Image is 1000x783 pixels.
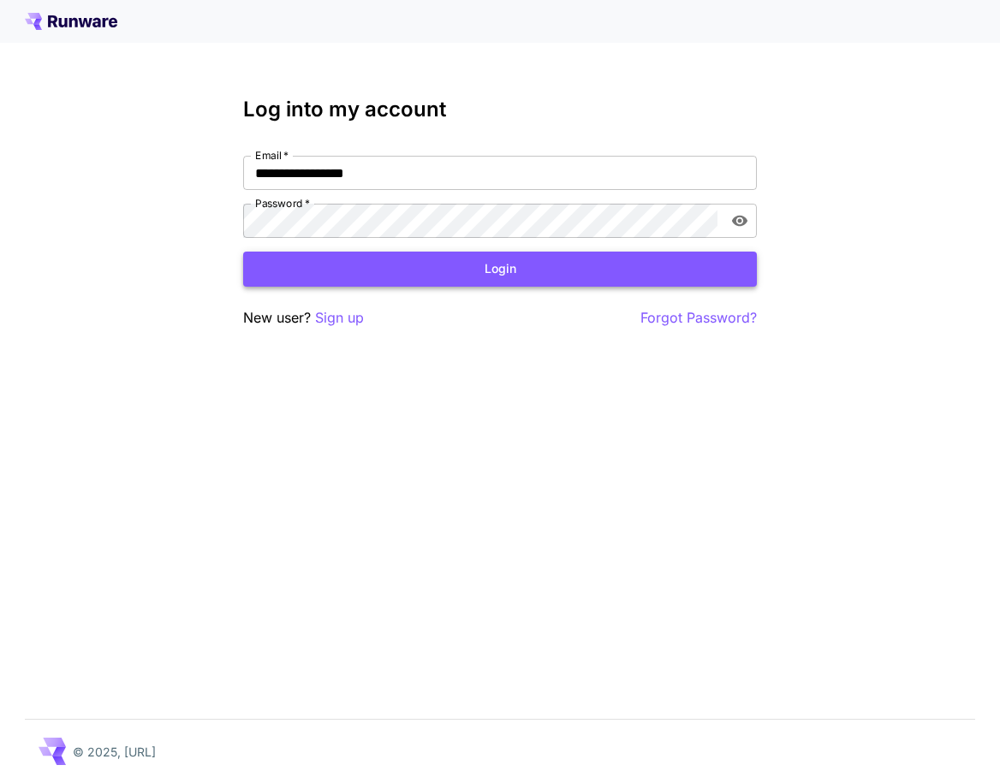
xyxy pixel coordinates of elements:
button: Sign up [315,307,364,329]
p: © 2025, [URL] [73,743,156,761]
button: Forgot Password? [640,307,757,329]
p: New user? [243,307,364,329]
button: Login [243,252,757,287]
label: Password [255,196,310,211]
button: toggle password visibility [724,205,755,236]
h3: Log into my account [243,98,757,122]
label: Email [255,148,289,163]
